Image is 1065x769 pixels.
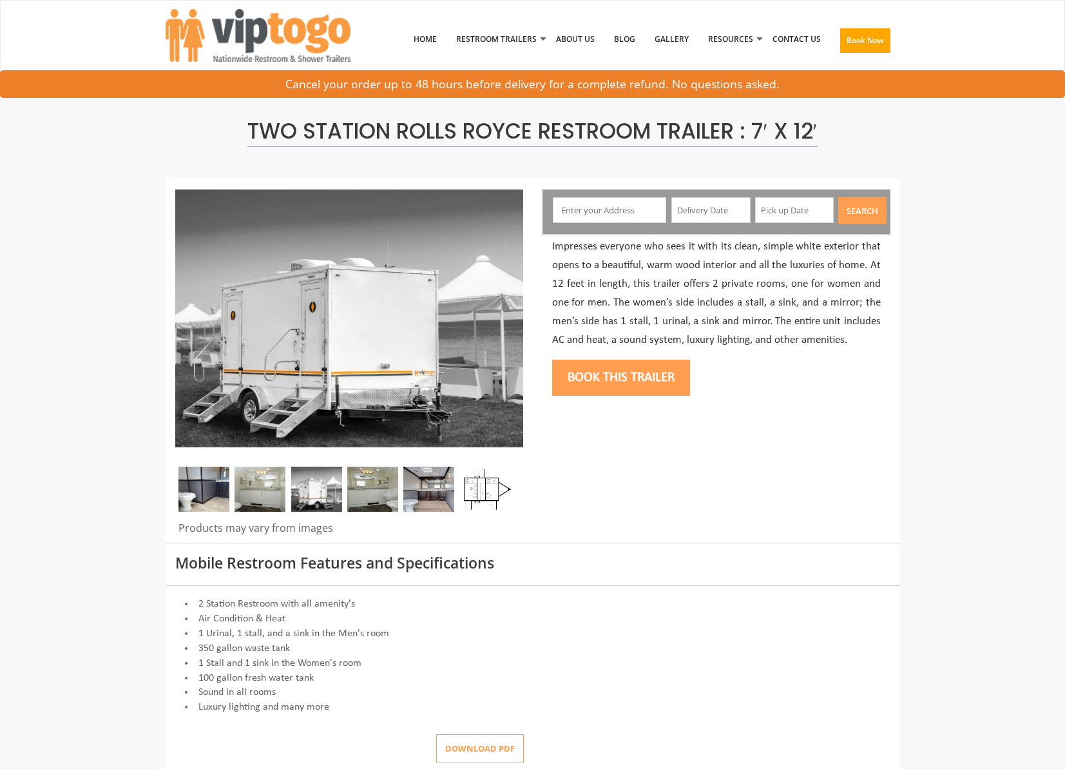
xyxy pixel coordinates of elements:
p: Impresses everyone who sees it with its clean, simple white exterior that opens to a beautiful, w... [552,238,881,349]
span: Two Station Rolls Royce Restroom Trailer : 7′ x 12′ [247,116,817,147]
input: Enter your Address [553,197,666,223]
a: Gallery [645,6,698,73]
li: 1 Urinal, 1 stall, and a sink in the Men's room [175,627,890,641]
a: Resources [698,6,763,73]
img: A close view of inside of a station with a stall, mirror and cabinets [178,467,229,512]
input: Pick up Date [755,197,834,223]
li: Air Condition & Heat [175,612,890,627]
img: A mini restroom trailer with two separate stations and separate doors for males and females [291,467,342,512]
button: Book this trailer [552,360,690,396]
div: Products may vary from images [175,521,523,543]
input: Delivery Date [671,197,751,223]
img: Gel 2 station 02 [235,467,285,512]
button: Download pdf [436,734,524,763]
a: Contact Us [763,6,830,73]
a: Book Now [830,6,900,81]
a: Blog [604,6,645,73]
a: About Us [546,6,604,73]
li: 2 Station Restroom with all amenity's [175,597,890,612]
li: Sound in all rooms [175,685,890,700]
img: Floor Plan of 2 station restroom with sink and toilet [460,467,511,512]
li: Luxury lighting and many more [175,700,890,715]
img: Side view of two station restroom trailer with separate doors for males and females [175,190,523,447]
a: Restroom Trailers [446,6,546,73]
a: Home [404,6,446,73]
img: VIPTOGO [166,9,350,62]
button: Search [838,197,887,224]
img: A close view of inside of a station with a stall, mirror and cabinets [403,467,454,512]
li: 350 gallon waste tank [175,641,890,656]
img: Gel 2 station 03 [347,467,398,512]
li: 1 Stall and 1 sink in the Women's room [175,656,890,671]
a: Download pdf [426,743,524,754]
h3: Mobile Restroom Features and Specifications [175,555,890,571]
li: 100 gallon fresh water tank [175,671,890,686]
button: Book Now [840,28,890,53]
